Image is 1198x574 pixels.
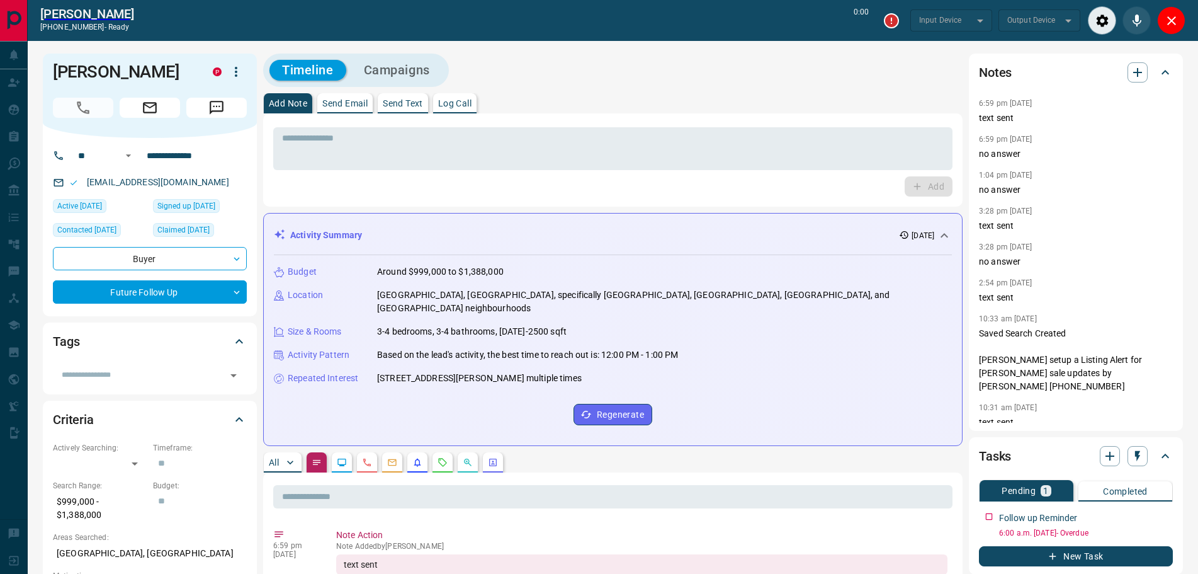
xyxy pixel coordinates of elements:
p: 3-4 bedrooms, 3-4 bathrooms, [DATE]-2500 sqft [377,325,567,338]
p: 3:28 pm [DATE] [979,207,1032,215]
p: [PHONE_NUMBER] - [40,21,134,33]
p: text sent [979,219,1173,232]
p: Budget: [153,480,247,491]
p: Timeframe: [153,442,247,454]
p: Budget [288,265,317,278]
h2: Criteria [53,410,94,430]
p: [GEOGRAPHIC_DATA], [GEOGRAPHIC_DATA], specifically [GEOGRAPHIC_DATA], [GEOGRAPHIC_DATA], [GEOGRAP... [377,289,952,315]
div: Mon Jul 21 2025 [153,223,247,241]
p: $999,000 - $1,388,000 [53,491,147,525]
p: Areas Searched: [53,532,247,543]
p: Based on the lead's activity, the best time to reach out is: 12:00 PM - 1:00 PM [377,348,678,362]
svg: Notes [312,457,322,468]
p: Repeated Interest [288,372,358,385]
p: [STREET_ADDRESS][PERSON_NAME] multiple times [377,372,582,385]
div: Thu Aug 07 2025 [53,199,147,217]
p: no answer [979,147,1173,161]
span: Email [120,98,180,118]
div: Close [1157,6,1185,35]
span: Call [53,98,113,118]
p: Saved Search Created [PERSON_NAME] setup a Listing Alert for [PERSON_NAME] sale updates by [PERSO... [979,327,1173,393]
div: Criteria [53,405,247,435]
p: Location [288,289,323,302]
button: Timeline [269,60,346,81]
svg: Calls [362,457,372,468]
p: Around $999,000 to $1,388,000 [377,265,504,278]
div: Activity Summary[DATE] [274,224,952,247]
span: Contacted [DATE] [57,224,116,236]
p: Add Note [269,99,307,108]
a: [EMAIL_ADDRESS][DOMAIN_NAME] [87,177,229,187]
p: Follow up Reminder [999,512,1077,525]
p: 2:54 pm [DATE] [979,278,1032,287]
svg: Opportunities [463,457,473,468]
p: [GEOGRAPHIC_DATA], [GEOGRAPHIC_DATA] [53,543,247,564]
p: Actively Searching: [53,442,147,454]
p: 1:04 pm [DATE] [979,171,1032,180]
p: 6:59 pm [273,541,317,550]
div: Mute [1122,6,1151,35]
a: [PERSON_NAME] [40,6,134,21]
button: New Task [979,546,1173,566]
span: Active [DATE] [57,200,102,212]
div: Buyer [53,247,247,270]
p: Note Added by [PERSON_NAME] [336,542,947,551]
span: Claimed [DATE] [157,224,210,236]
p: 6:00 a.m. [DATE] - Overdue [999,527,1173,539]
p: 0:00 [854,6,869,35]
p: 3:28 pm [DATE] [979,243,1032,251]
svg: Agent Actions [488,457,498,468]
p: [DATE] [273,550,317,559]
svg: Requests [438,457,448,468]
span: ready [108,23,130,32]
p: All [269,458,279,467]
p: no answer [979,183,1173,197]
h2: Tags [53,331,79,352]
div: Mon Jul 21 2025 [153,199,247,217]
p: Send Text [383,99,423,108]
h1: [PERSON_NAME] [53,62,194,82]
div: Tags [53,326,247,357]
div: Notes [979,57,1173,88]
button: Open [121,148,136,163]
p: Activity Pattern [288,348,349,362]
p: text sent [979,416,1173,429]
h2: Tasks [979,446,1011,466]
button: Regenerate [574,404,652,425]
div: Tasks [979,441,1173,471]
svg: Email Valid [69,178,78,187]
p: Note Action [336,529,947,542]
div: property.ca [213,67,222,76]
p: 6:59 pm [DATE] [979,135,1032,144]
div: Future Follow Up [53,280,247,304]
button: Open [225,367,242,384]
svg: Listing Alerts [412,457,422,468]
p: Size & Rooms [288,325,342,338]
span: Signed up [DATE] [157,200,215,212]
p: Completed [1103,487,1148,496]
p: text sent [979,112,1173,125]
p: 10:33 am [DATE] [979,314,1037,323]
p: Activity Summary [290,229,362,242]
p: Search Range: [53,480,147,491]
p: text sent [979,291,1173,304]
p: 10:31 am [DATE] [979,403,1037,412]
svg: Emails [387,457,397,468]
span: Message [186,98,247,118]
h2: Notes [979,62,1012,83]
button: Campaigns [351,60,443,81]
p: no answer [979,255,1173,268]
p: [DATE] [912,230,934,241]
p: 6:59 pm [DATE] [979,99,1032,108]
div: Audio Settings [1088,6,1116,35]
svg: Lead Browsing Activity [337,457,347,468]
p: Log Call [438,99,472,108]
p: Send Email [322,99,368,108]
p: Pending [1002,486,1036,495]
div: Thu Aug 07 2025 [53,223,147,241]
p: 1 [1043,486,1048,495]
